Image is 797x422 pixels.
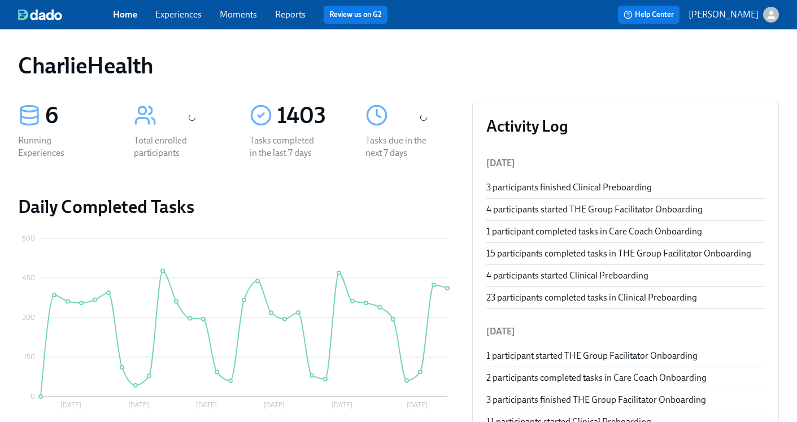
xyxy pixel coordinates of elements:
img: dado [18,9,62,20]
tspan: [DATE] [128,401,149,409]
div: 23 participants completed tasks in Clinical Preboarding [486,292,765,304]
a: Experiences [155,9,202,20]
p: [PERSON_NAME] [689,8,759,21]
tspan: [DATE] [196,401,217,409]
h2: Daily Completed Tasks [18,195,454,218]
tspan: 150 [24,353,35,361]
div: 1403 [277,102,338,130]
tspan: 600 [22,234,35,242]
h3: Activity Log [486,116,765,136]
div: Total enrolled participants [134,134,206,159]
button: Help Center [618,6,680,24]
h1: CharlieHealth [18,52,154,79]
tspan: 0 [31,393,35,401]
div: 2 participants completed tasks in Care Coach Onboarding [486,372,765,384]
div: 3 participants finished Clinical Preboarding [486,181,765,194]
div: 6 [45,102,107,130]
tspan: 300 [23,314,35,321]
div: Tasks completed in the last 7 days [250,134,322,159]
a: Home [113,9,137,20]
a: Reports [275,9,306,20]
li: [DATE] [486,318,765,345]
button: [PERSON_NAME] [689,7,779,23]
a: dado [18,9,113,20]
div: 15 participants completed tasks in THE Group Facilitator Onboarding [486,247,765,260]
span: Help Center [624,9,674,20]
tspan: 450 [23,274,35,282]
tspan: [DATE] [264,401,285,409]
button: Review us on G2 [324,6,387,24]
a: Moments [220,9,257,20]
a: Review us on G2 [329,9,382,20]
div: 4 participants started Clinical Preboarding [486,269,765,282]
div: 3 participants finished THE Group Facilitator Onboarding [486,394,765,406]
tspan: [DATE] [60,401,81,409]
span: [DATE] [486,158,515,168]
tspan: [DATE] [407,401,428,409]
div: 1 participant completed tasks in Care Coach Onboarding [486,225,765,238]
div: 1 participant started THE Group Facilitator Onboarding [486,350,765,362]
div: 4 participants started THE Group Facilitator Onboarding [486,203,765,216]
div: Tasks due in the next 7 days [365,134,438,159]
tspan: [DATE] [332,401,352,409]
div: Running Experiences [18,134,90,159]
